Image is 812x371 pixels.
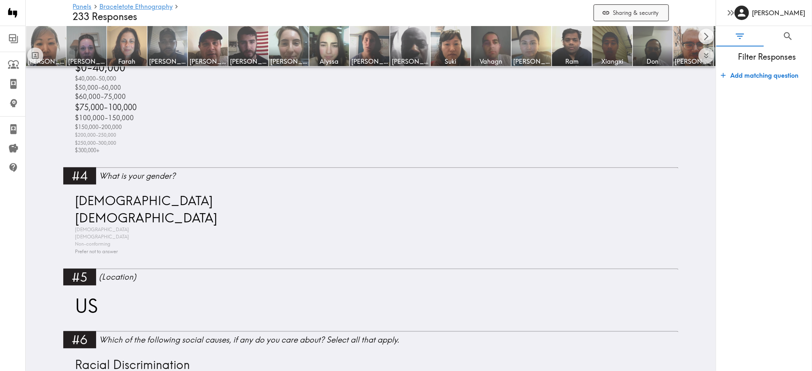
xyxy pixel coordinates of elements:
[149,57,186,66] span: [PERSON_NAME]
[63,167,96,184] div: #4
[66,26,107,67] a: [PERSON_NAME]
[28,57,64,66] span: [PERSON_NAME]
[147,26,188,67] a: [PERSON_NAME]
[73,139,117,147] span: $250,000-300,000
[26,26,66,67] a: [PERSON_NAME]
[699,48,714,64] button: Expand to show all items
[27,47,43,63] button: Toggle between responses and questions
[73,102,137,113] span: $75,000-100,000
[99,272,679,283] div: (Location)
[552,26,592,67] a: Ram
[73,83,121,92] span: $50,000-60,000
[592,26,633,67] a: Xiangxi
[73,147,100,155] span: $300,000+
[99,3,173,11] a: Braceletote Ethnography
[633,26,673,67] a: Don
[109,57,145,66] span: Farah
[73,241,111,248] span: Non-conforming
[716,26,764,46] button: Filter Responses
[230,57,267,66] span: [PERSON_NAME]
[635,57,671,66] span: Don
[752,8,806,17] h6: [PERSON_NAME]
[73,234,129,241] span: [DEMOGRAPHIC_DATA]
[63,269,96,286] div: #5
[554,57,590,66] span: Ram
[512,26,552,67] a: [PERSON_NAME]
[63,331,679,353] a: #6Which of the following social causes, if any do you care about? Select all that apply.
[471,26,512,67] a: Vahagn
[107,26,147,67] a: Farah
[73,294,99,319] span: US
[718,67,802,83] button: Add matching question
[73,226,129,234] span: [DEMOGRAPHIC_DATA]
[673,26,714,67] a: [PERSON_NAME]
[73,132,117,139] span: $200,000-250,000
[99,335,679,346] div: Which of the following social causes, if any do you care about? Select all that apply.
[99,171,679,182] div: What is your gender?
[63,167,679,190] a: #4What is your gender?
[309,26,350,67] a: Alyssa
[269,26,309,67] a: [PERSON_NAME]
[350,26,390,67] a: [PERSON_NAME]
[63,331,96,348] div: #6
[5,5,21,21] img: Instapanel
[63,269,679,291] a: #5(Location)
[188,26,228,67] a: [PERSON_NAME]
[351,57,388,66] span: [PERSON_NAME]
[311,57,348,66] span: Alyssa
[594,57,631,66] span: Xiangxi
[73,248,118,256] span: Prefer not to answer
[473,57,510,66] span: Vahagn
[783,31,794,42] span: Search
[513,57,550,66] span: [PERSON_NAME]
[189,57,226,66] span: [PERSON_NAME]
[390,26,431,67] a: [PERSON_NAME]
[432,57,469,66] span: Suki
[73,3,92,11] a: Panels
[675,57,712,66] span: [PERSON_NAME]
[68,57,105,66] span: [PERSON_NAME]
[73,11,137,22] span: 233 Responses
[715,57,752,66] span: [PERSON_NAME]
[73,123,122,132] span: $150,000-200,000
[73,113,134,123] span: $100,000-150,000
[723,51,812,63] span: Filter Responses
[73,75,117,83] span: $40,000-50,000
[228,26,269,67] a: [PERSON_NAME]
[431,26,471,67] a: Suki
[73,193,213,210] span: [DEMOGRAPHIC_DATA]
[73,60,126,75] span: $0-40,000
[699,29,714,44] button: Scroll right
[714,26,754,67] a: [PERSON_NAME]
[392,57,429,66] span: [PERSON_NAME]
[270,57,307,66] span: [PERSON_NAME]
[73,92,126,102] span: $60,000-75,000
[73,210,218,226] span: [DEMOGRAPHIC_DATA]
[594,4,669,22] button: Sharing & security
